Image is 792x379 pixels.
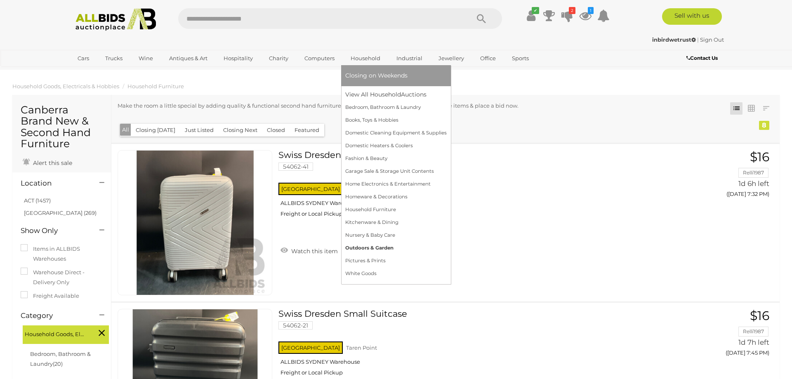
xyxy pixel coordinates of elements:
[127,83,184,89] a: Household Furniture
[218,124,262,137] button: Closing Next
[299,52,340,65] a: Computers
[21,312,87,320] h4: Category
[686,54,720,63] a: Contact Us
[507,52,534,65] a: Sports
[652,36,696,43] strong: inbirdwetrust
[475,52,501,65] a: Office
[697,36,699,43] span: |
[285,150,662,224] a: Swiss Dresden Small Suitcase 54062-41 [GEOGRAPHIC_DATA] Taren Point ALLBIDS SYDNEY Warehouse Frei...
[588,7,594,14] i: 1
[53,360,63,367] span: (20)
[180,124,219,137] button: Just Listed
[579,8,592,23] a: 1
[289,247,338,255] span: Watch this item
[30,351,91,367] a: Bedroom, Bathroom & Laundry(20)
[750,149,769,165] span: $16
[72,65,141,79] a: [GEOGRAPHIC_DATA]
[561,8,573,23] a: 2
[21,104,103,150] h1: Canberra Brand New & Second Hand Furniture
[133,52,158,65] a: Wine
[525,8,537,23] a: ✔
[24,197,51,204] a: ACT (1457)
[12,83,119,89] a: Household Goods, Electricals & Hobbies
[674,150,771,202] a: $16 Relli1987 1d 6h left ([DATE] 7:32 PM)
[131,124,180,137] button: Closing [DATE]
[750,308,769,323] span: $16
[569,7,575,14] i: 2
[278,244,340,257] a: Watch this item
[21,244,103,264] label: Items in ALLBIDS Warehouses
[264,52,294,65] a: Charity
[662,8,722,25] a: Sell with us
[391,52,428,65] a: Industrial
[532,7,539,14] i: ✔
[71,8,160,31] img: Allbids.com.au
[218,52,258,65] a: Hospitality
[674,309,771,360] a: $16 Relli1987 1d 7h left ([DATE] 7:45 PM)
[100,52,128,65] a: Trucks
[652,36,697,43] a: inbirdwetrust
[262,124,290,137] button: Closed
[461,8,502,29] button: Search
[759,121,769,130] div: 8
[120,124,131,136] button: All
[21,291,79,301] label: Freight Available
[345,52,386,65] a: Household
[686,55,718,61] b: Contact Us
[433,52,469,65] a: Jewellery
[21,268,103,287] label: Warehouse Direct - Delivery Only
[21,227,87,235] h4: Show Only
[123,151,267,295] img: 54062-41a.jpeg
[21,179,87,187] h4: Location
[21,156,74,168] a: Alert this sale
[31,159,72,167] span: Alert this sale
[290,124,324,137] button: Featured
[118,101,713,111] p: Make the room a little special by adding quality & functional second hand furnitures from ALLBIDS...
[24,210,97,216] a: [GEOGRAPHIC_DATA] (269)
[164,52,213,65] a: Antiques & Art
[72,52,94,65] a: Cars
[700,36,724,43] a: Sign Out
[25,327,87,339] span: Household Goods, Electricals & Hobbies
